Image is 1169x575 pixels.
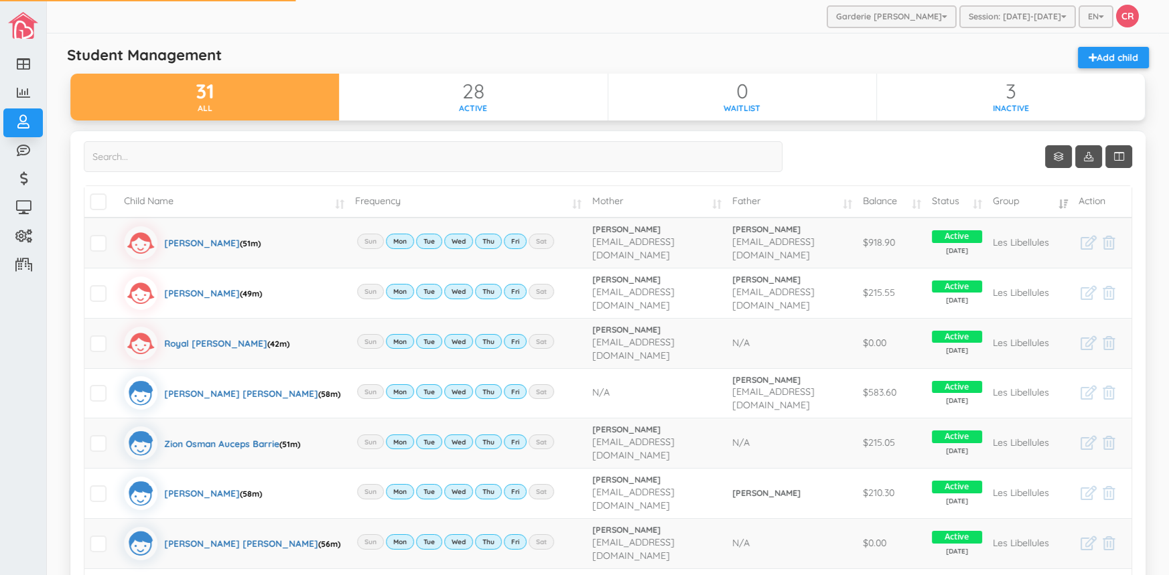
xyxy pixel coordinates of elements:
label: Mon [386,534,414,549]
a: [PERSON_NAME] [PERSON_NAME](56m) [124,527,340,560]
td: Mother: activate to sort column ascending [587,186,727,218]
div: inactive [877,102,1145,114]
img: boyicon.svg [124,477,157,510]
td: Les Libellules [987,368,1074,418]
label: Wed [444,234,473,248]
label: Thu [475,384,502,399]
span: (51m) [240,238,261,248]
label: Fri [504,334,527,349]
label: Sat [529,534,554,549]
td: N/A [727,518,857,568]
label: Mon [386,434,414,449]
span: Active [932,531,982,544]
td: Father: activate to sort column ascending [727,186,857,218]
span: [EMAIL_ADDRESS][DOMAIN_NAME] [732,386,815,411]
div: 31 [70,80,339,102]
img: boyicon.svg [124,426,157,460]
label: Fri [504,384,527,399]
a: Add child [1078,47,1149,68]
span: (58m) [240,489,262,499]
span: [EMAIL_ADDRESS][DOMAIN_NAME] [592,236,675,261]
span: [EMAIL_ADDRESS][DOMAIN_NAME] [592,286,675,311]
td: $215.05 [857,418,926,468]
label: Fri [504,284,527,299]
a: Royal [PERSON_NAME](42m) [124,327,289,360]
label: Wed [444,284,473,299]
td: Les Libellules [987,218,1074,268]
a: [PERSON_NAME] [592,274,721,286]
label: Thu [475,334,502,349]
span: Active [932,280,982,293]
label: Sat [529,334,554,349]
a: [PERSON_NAME] [732,487,852,499]
td: Balance: activate to sort column ascending [857,186,926,218]
a: [PERSON_NAME](58m) [124,477,262,510]
label: Wed [444,434,473,449]
div: Royal [PERSON_NAME] [164,327,289,360]
td: Les Libellules [987,268,1074,318]
span: [DATE] [932,246,982,256]
span: (56m) [318,539,340,549]
span: [EMAIL_ADDRESS][DOMAIN_NAME] [592,486,675,511]
td: Group: activate to sort column ascending [987,186,1074,218]
label: Tue [416,534,442,549]
td: Les Libellules [987,468,1074,518]
td: $918.90 [857,218,926,268]
a: [PERSON_NAME](51m) [124,226,261,260]
span: [DATE] [932,346,982,355]
div: [PERSON_NAME] [PERSON_NAME] [164,527,340,560]
span: Active [932,430,982,443]
span: (51m) [279,439,300,449]
span: [EMAIL_ADDRESS][DOMAIN_NAME] [592,536,675,562]
label: Mon [386,484,414,499]
label: Fri [504,434,527,449]
span: [EMAIL_ADDRESS][DOMAIN_NAME] [592,436,675,461]
label: Tue [416,384,442,399]
img: boyicon.svg [124,527,157,560]
div: [PERSON_NAME] [164,477,262,510]
td: N/A [727,318,857,368]
span: [DATE] [932,446,982,456]
iframe: chat widget [1113,521,1156,562]
span: [EMAIL_ADDRESS][DOMAIN_NAME] [732,286,815,311]
label: Mon [386,334,414,349]
label: Thu [475,534,502,549]
label: Wed [444,384,473,399]
td: Frequency: activate to sort column ascending [350,186,587,218]
a: [PERSON_NAME] [592,424,721,436]
td: N/A [587,368,727,418]
label: Sat [529,234,554,248]
label: Thu [475,484,502,499]
label: Thu [475,284,502,299]
span: [DATE] [932,296,982,305]
a: [PERSON_NAME] [592,324,721,336]
label: Wed [444,534,473,549]
a: [PERSON_NAME] [592,524,721,536]
td: Les Libellules [987,418,1074,468]
div: waitlist [608,102,876,114]
label: Fri [504,234,527,248]
label: Wed [444,484,473,499]
span: Active [932,481,982,493]
label: Mon [386,234,414,248]
div: 28 [339,80,607,102]
a: [PERSON_NAME](49m) [124,276,262,310]
td: $0.00 [857,318,926,368]
input: Search... [84,141,782,172]
label: Sun [357,234,384,248]
div: Zion Osman Auceps Barrie [164,426,300,460]
label: Fri [504,484,527,499]
span: Active [932,381,982,394]
label: Sun [357,534,384,549]
label: Sun [357,284,384,299]
div: active [339,102,607,114]
label: Tue [416,334,442,349]
a: [PERSON_NAME] [PERSON_NAME](58m) [124,376,340,410]
label: Thu [475,234,502,248]
div: 0 [608,80,876,102]
td: N/A [727,418,857,468]
label: Wed [444,334,473,349]
a: [PERSON_NAME] [592,224,721,236]
td: $210.30 [857,468,926,518]
div: [PERSON_NAME] [164,276,262,310]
